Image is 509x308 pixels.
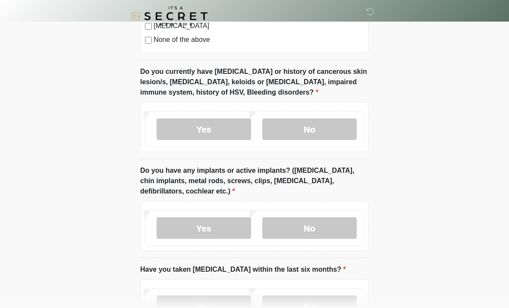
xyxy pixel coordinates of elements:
[154,35,364,45] label: None of the above
[132,6,207,26] img: It's A Secret Med Spa Logo
[157,218,251,239] label: Yes
[262,119,357,140] label: No
[140,166,369,197] label: Do you have any implants or active implants? ([MEDICAL_DATA], chin implants, metal rods, screws, ...
[140,265,346,275] label: Have you taken [MEDICAL_DATA] within the last six months?
[145,37,152,44] input: None of the above
[262,218,357,239] label: No
[140,67,369,98] label: Do you currently have [MEDICAL_DATA] or history of cancerous skin lesion/s, [MEDICAL_DATA], keloi...
[157,119,251,140] label: Yes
